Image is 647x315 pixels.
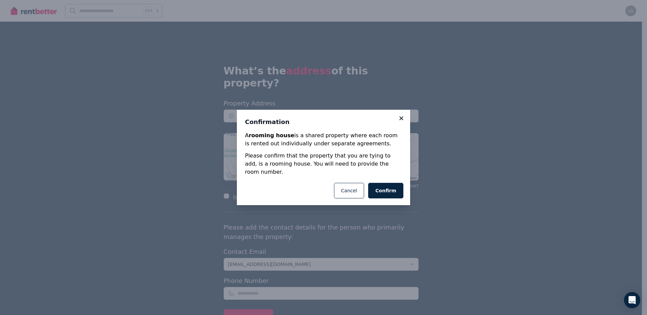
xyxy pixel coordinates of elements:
[245,152,402,176] p: Please confirm that the property that you are tying to add, is a rooming house. You will need to ...
[624,292,640,308] div: Open Intercom Messenger
[245,131,402,148] p: A is a shared property where each room is rented out individually under separate agreements.
[368,183,403,198] button: Confirm
[334,183,364,198] button: Cancel
[249,132,294,139] strong: rooming house
[245,118,402,126] h3: Confirmation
